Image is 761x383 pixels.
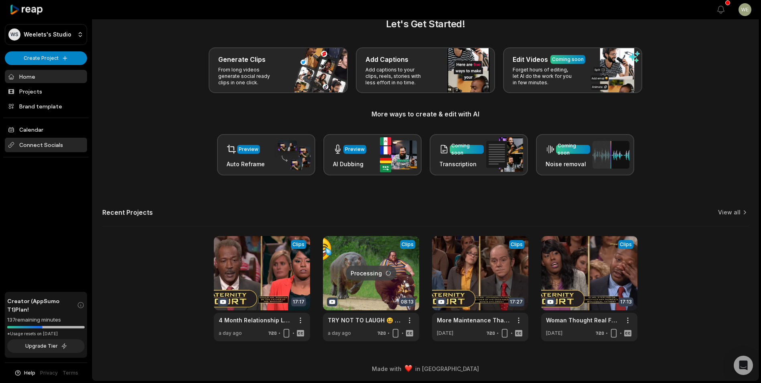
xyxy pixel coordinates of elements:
[552,56,584,63] div: Coming soon
[328,316,402,324] a: TRY NOT TO LAUGH 😆 Best Funny Videos Compilation 😂😁😆 Memes PART 2
[380,137,417,172] img: ai_dubbing.png
[439,160,484,168] h3: Transcription
[593,141,629,169] img: noise_removal.png
[718,208,741,216] a: View all
[558,142,589,157] div: Coming soon
[5,85,87,98] a: Projects
[219,316,292,324] a: 4 Month Relationship Leads To $92,000 In Child Support (Full Episode) | Paternity Court
[365,67,428,86] p: Add captions to your clips, reels, stories with less effort in no time.
[63,369,78,377] a: Terms
[40,369,58,377] a: Privacy
[227,160,265,168] h3: Auto Reframe
[8,29,20,41] div: WS
[734,356,753,375] div: Open Intercom Messenger
[24,31,71,38] p: Weelets's Studio
[513,67,575,86] p: Forget hours of editing, let AI do the work for you in few minutes.
[274,139,310,171] img: auto_reframe.png
[5,51,87,65] button: Create Project
[7,316,85,324] div: 137 remaining minutes
[5,123,87,136] a: Calendar
[14,369,35,377] button: Help
[100,365,751,373] div: Made with in [GEOGRAPHIC_DATA]
[24,369,35,377] span: Help
[102,208,153,216] h2: Recent Projects
[437,316,511,324] a: More Maintenance Than Planned! Repair Man Could Be Child's Dad ( Full Episode) | Paternity Court
[5,138,87,152] span: Connect Socials
[333,160,366,168] h3: AI Dubbing
[218,67,280,86] p: From long videos generate social ready clips in one click.
[5,70,87,83] a: Home
[513,55,548,64] h3: Edit Videos
[365,55,408,64] h3: Add Captions
[405,365,412,372] img: heart emoji
[7,331,85,337] div: *Usage resets on [DATE]
[5,100,87,113] a: Brand template
[486,137,523,172] img: transcription.png
[239,146,258,153] div: Preview
[7,297,77,314] span: Creator (AppSumo T1) Plan!
[345,146,365,153] div: Preview
[102,109,749,119] h3: More ways to create & edit with AI
[218,55,266,64] h3: Generate Clips
[7,339,85,353] button: Upgrade Tier
[102,17,749,31] h2: Let's Get Started!
[546,316,620,324] a: Woman Thought Real Father Was In Prison (Full Episode) | Paternity Court
[451,142,482,157] div: Coming soon
[546,160,590,168] h3: Noise removal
